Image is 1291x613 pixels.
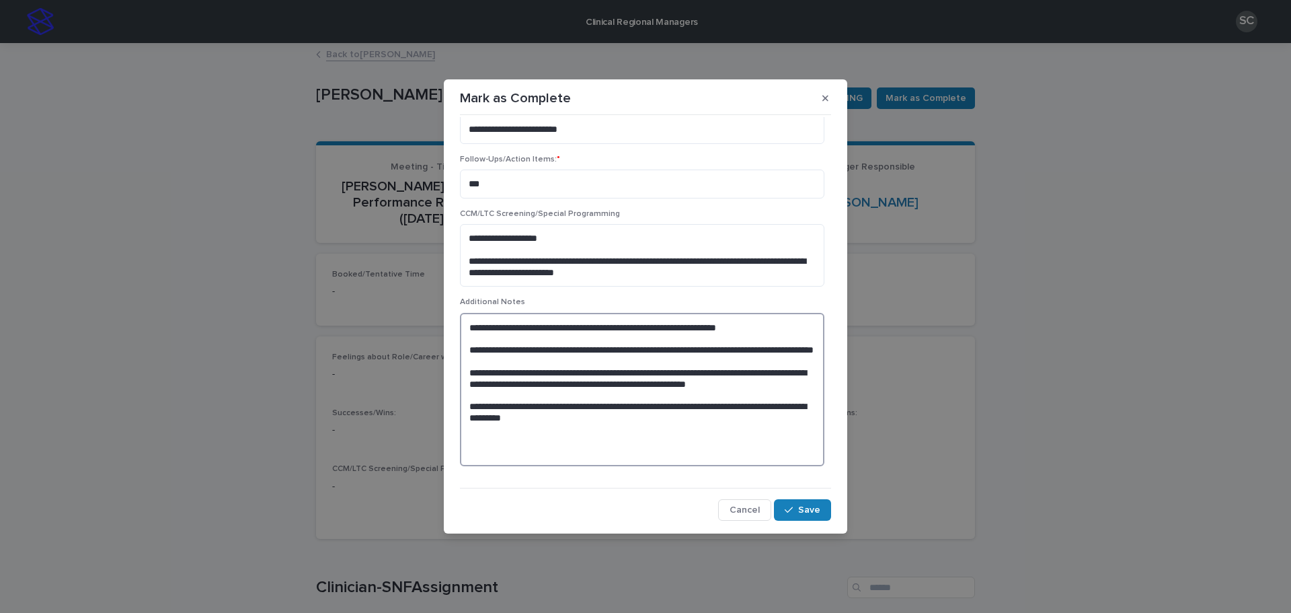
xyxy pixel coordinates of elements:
[460,210,620,218] span: CCM/LTC Screening/Special Programming
[730,505,760,515] span: Cancel
[718,499,771,521] button: Cancel
[798,505,820,515] span: Save
[460,90,571,106] p: Mark as Complete
[460,298,525,306] span: Additional Notes
[460,155,560,164] span: Follow-Ups/Action Items:
[774,499,831,521] button: Save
